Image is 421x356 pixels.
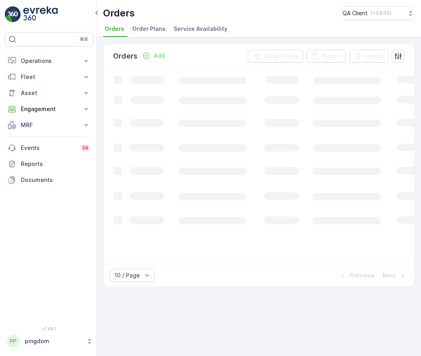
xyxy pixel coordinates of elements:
[21,105,77,113] p: Engagement
[82,145,89,151] p: 34
[21,121,77,129] p: MRF
[307,50,346,63] button: Export
[5,333,93,350] button: PPpingdom
[5,156,93,172] a: Reports
[5,326,93,331] span: v 1.48.1
[323,52,341,60] p: Export
[21,160,90,168] p: Reports
[174,25,227,33] span: Service Availability
[5,140,93,156] a: Events34
[382,271,408,280] button: Next
[5,85,93,101] button: Asset
[154,52,165,60] p: Add
[5,53,93,69] button: Operations
[7,335,20,348] div: PP
[113,51,138,62] p: Orders
[5,6,21,22] img: logo
[132,25,166,33] span: Order Plans
[21,89,77,97] p: Asset
[264,52,299,60] p: Clear Filters
[338,271,375,280] button: Previous
[342,9,368,17] p: QA Client
[350,271,374,279] p: Previous
[342,6,415,20] button: QA Client(+03:00)
[371,10,391,16] p: ( +03:00 )
[103,7,135,20] p: Orders
[383,271,396,279] p: Next
[105,25,124,33] span: Orders
[23,6,58,22] img: logo_light-DOdMpM7g.png
[248,50,304,63] button: Clear Filters
[365,52,384,60] p: Import
[80,36,88,42] p: ⌘B
[21,57,77,65] p: Operations
[21,144,75,152] p: Events
[5,117,93,133] button: MRF
[21,176,90,184] p: Documents
[349,50,389,63] button: Import
[5,172,93,188] a: Documents
[5,101,93,117] button: Engagement
[25,337,82,345] p: pingdom
[21,73,77,81] p: Fleet
[139,51,168,61] button: Add
[5,69,93,85] button: Fleet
